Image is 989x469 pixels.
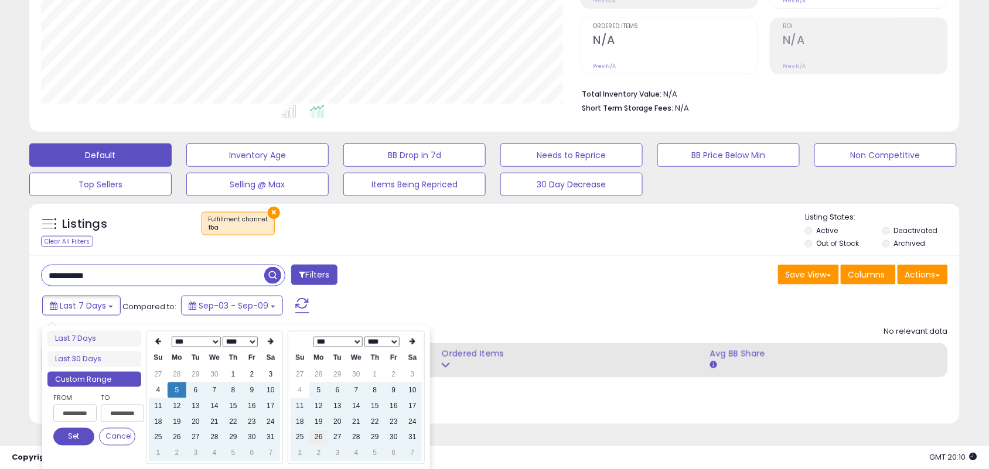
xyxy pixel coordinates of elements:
td: 25 [291,430,309,446]
td: 7 [347,382,366,398]
button: Filters [291,265,337,285]
td: 9 [384,382,403,398]
td: 28 [347,430,366,446]
td: 2 [309,446,328,461]
td: 3 [261,367,280,382]
span: Last 7 Days [60,300,106,311]
label: Active [817,225,838,235]
td: 17 [261,398,280,414]
button: Last 7 Days [42,296,121,316]
td: 7 [403,446,422,461]
button: Sep-03 - Sep-09 [181,296,283,316]
button: Inventory Age [186,143,329,167]
td: 28 [205,430,224,446]
td: 5 [224,446,243,461]
label: To [101,392,135,403]
td: 20 [186,414,205,430]
th: Su [149,350,168,366]
td: 21 [205,414,224,430]
td: 1 [224,367,243,382]
td: 3 [328,446,347,461]
li: N/A [582,86,940,100]
span: ROI [783,23,947,30]
td: 1 [149,446,168,461]
span: Compared to: [122,301,176,312]
td: 6 [384,446,403,461]
td: 27 [149,367,168,382]
span: N/A [676,102,690,114]
td: 6 [243,446,261,461]
th: Sa [403,350,422,366]
td: 16 [384,398,403,414]
td: 15 [224,398,243,414]
td: 6 [186,382,205,398]
td: 21 [347,414,366,430]
b: Total Inventory Value: [582,89,662,99]
th: Su [291,350,309,366]
th: Mo [309,350,328,366]
td: 3 [186,446,205,461]
td: 23 [384,414,403,430]
td: 5 [309,382,328,398]
td: 2 [243,367,261,382]
td: 14 [205,398,224,414]
td: 9 [243,382,261,398]
td: 14 [347,398,366,414]
td: 15 [366,398,384,414]
td: 18 [291,414,309,430]
span: Columns [848,269,885,280]
button: Non Competitive [814,143,957,167]
td: 22 [366,414,384,430]
td: 19 [309,414,328,430]
td: 27 [291,367,309,382]
td: 5 [366,446,384,461]
h5: Listings [62,216,107,232]
b: Short Term Storage Fees: [582,103,674,113]
td: 4 [205,446,224,461]
td: 29 [186,367,205,382]
span: Sep-03 - Sep-09 [199,300,268,311]
td: 24 [403,414,422,430]
td: 4 [291,382,309,398]
button: Set [53,428,94,446]
small: Prev: N/A [594,63,616,70]
th: Mo [168,350,186,366]
td: 7 [261,446,280,461]
li: Custom Range [47,372,141,388]
td: 12 [309,398,328,414]
small: Avg BB Share. [710,360,717,371]
strong: Copyright [12,451,54,463]
button: Actions [898,265,948,285]
td: 27 [186,430,205,446]
td: 30 [384,430,403,446]
div: Clear All Filters [41,236,93,247]
li: Last 30 Days [47,351,141,367]
button: × [268,207,280,219]
button: Columns [841,265,896,285]
th: Sa [261,350,280,366]
td: 6 [328,382,347,398]
button: Needs to Reprice [500,143,643,167]
td: 29 [224,430,243,446]
td: 5 [168,382,186,398]
td: 4 [347,446,366,461]
td: 8 [224,382,243,398]
td: 4 [149,382,168,398]
td: 13 [328,398,347,414]
span: Ordered Items [594,23,758,30]
td: 23 [243,414,261,430]
td: 2 [384,367,403,382]
label: From [53,392,94,403]
td: 26 [168,430,186,446]
td: 2 [168,446,186,461]
button: Default [29,143,172,167]
div: Ordered Items [442,348,700,360]
div: fba [208,224,268,232]
th: We [205,350,224,366]
td: 7 [205,382,224,398]
td: 10 [261,382,280,398]
div: Avg BB Share [710,348,943,360]
th: We [347,350,366,366]
h2: N/A [783,33,947,49]
td: 31 [261,430,280,446]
